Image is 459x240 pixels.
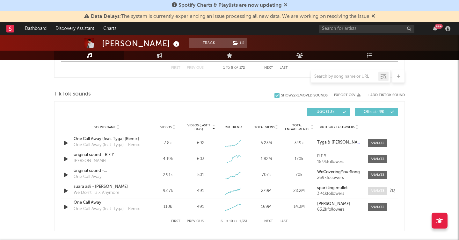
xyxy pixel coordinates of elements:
div: 70k [284,172,314,178]
button: UGC(1.3k) [307,108,350,116]
span: of [234,67,238,69]
div: 169M [251,204,281,210]
div: 6 10 1,351 [216,218,251,225]
span: Videos (last 7 days) [186,124,212,131]
button: 99+ [433,26,437,31]
div: We Don't Talk Anymore [74,190,119,196]
div: 279M [251,188,281,194]
div: 63.2k followers [317,208,361,212]
span: Total Engagements [284,124,310,131]
span: Dismiss [284,3,288,8]
span: : The system is currently experiencing an issue processing all new data. We are working on resolv... [91,14,369,19]
button: (1) [229,38,247,48]
div: 14.3M [284,204,314,210]
button: Last [280,220,288,223]
a: Discovery Assistant [51,22,99,35]
a: One Call Away [74,200,140,206]
input: Search for artists [319,25,414,33]
div: 6M Trend [219,125,248,130]
button: Next [264,220,273,223]
button: Last [280,66,288,70]
div: 15.9k followers [317,160,361,164]
div: One Call Away (feat. Tyga) - Remix [74,206,140,212]
div: 692 [197,140,204,146]
span: to [224,220,228,223]
div: [PERSON_NAME] [102,38,181,49]
span: Data Delays [91,14,120,19]
strong: WeCoveringYourSong [317,170,360,174]
a: R E Y [317,154,361,159]
button: First [171,220,180,223]
span: Author / Followers [320,125,354,129]
a: WeCoveringYourSong [317,170,361,174]
strong: Tyga & [PERSON_NAME] [317,140,364,145]
span: of [234,220,238,223]
div: 3.41k followers [317,192,361,196]
a: suara asli - [PERSON_NAME] [74,184,140,190]
div: 4.19k [153,156,183,162]
a: Tyga & [PERSON_NAME] [317,140,361,145]
input: Search by song name or URL [311,74,378,79]
span: Sound Name [94,125,116,129]
div: 170k [284,156,314,162]
div: [PERSON_NAME] [74,158,106,164]
div: 707k [251,172,281,178]
button: Next [264,66,273,70]
span: Videos [160,125,171,129]
span: Total Views [254,125,274,129]
div: One Call Away [74,174,101,180]
span: to [226,67,230,69]
div: 603 [197,156,204,162]
strong: R E Y [317,154,326,158]
div: 1 5 172 [216,64,251,72]
a: original sound - R E Y [74,152,140,158]
span: UGC ( 1.3k ) [311,110,341,114]
button: + Add TikTok Sound [361,94,405,97]
a: sparkling.mullet [317,186,361,190]
button: Export CSV [334,93,361,97]
a: [PERSON_NAME] [317,202,361,206]
div: 7.8k [153,140,183,146]
a: Charts [99,22,121,35]
strong: [PERSON_NAME] [317,202,350,206]
button: Track [189,38,229,48]
div: 110k [153,204,183,210]
div: 349k [284,140,314,146]
div: 2.91k [153,172,183,178]
div: 99 + [435,24,443,29]
button: Previous [187,66,204,70]
a: One Call Away (feat. Tyga) [Remix] [74,136,140,142]
button: Previous [187,220,204,223]
div: 491 [197,188,204,194]
span: TikTok Sounds [54,90,91,98]
a: Dashboard [20,22,51,35]
div: 491 [197,204,204,210]
span: ( 1 ) [229,38,248,48]
div: One Call Away (feat. Tyga) - Remix [74,142,140,148]
div: 5.23M [251,140,281,146]
div: Show 22 Removed Sounds [281,94,328,98]
button: Official(49) [355,108,398,116]
div: 269k followers [317,176,361,180]
div: 501 [197,172,204,178]
strong: sparkling.mullet [317,186,348,190]
span: Official ( 49 ) [359,110,389,114]
a: original sound - WeCoveringYourSong [74,168,140,174]
span: Dismiss [371,14,375,19]
div: 28.2M [284,188,314,194]
div: 1.82M [251,156,281,162]
button: First [171,66,180,70]
div: 92.7k [153,188,183,194]
span: Spotify Charts & Playlists are now updating [178,3,282,8]
button: + Add TikTok Sound [367,94,405,97]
